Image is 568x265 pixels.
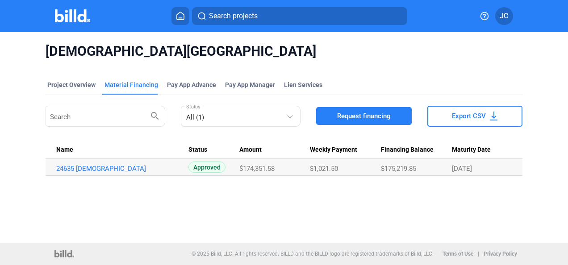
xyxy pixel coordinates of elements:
span: Approved [188,161,226,173]
span: Search projects [209,11,258,21]
span: Weekly Payment [310,146,357,154]
p: | [478,251,479,257]
span: Amount [239,146,262,154]
p: © 2025 Billd, LLC. All rights reserved. BILLD and the BILLD logo are registered trademarks of Bil... [192,251,434,257]
span: [DATE] [452,165,472,173]
a: 24635 [DEMOGRAPHIC_DATA] [56,165,182,173]
div: Financing Balance [381,146,452,154]
button: Export CSV [427,106,523,127]
span: Name [56,146,73,154]
span: [DEMOGRAPHIC_DATA][GEOGRAPHIC_DATA] [46,43,523,60]
div: Material Financing [104,80,158,89]
span: $1,021.50 [310,165,338,173]
div: Lien Services [284,80,322,89]
div: Pay App Advance [167,80,216,89]
div: Project Overview [47,80,96,89]
img: logo [54,250,74,257]
mat-icon: search [150,110,160,121]
button: JC [495,7,513,25]
button: Search projects [192,7,407,25]
span: Request financing [337,112,391,120]
img: Billd Company Logo [55,9,90,22]
div: Name [56,146,189,154]
button: Request financing [316,107,412,125]
span: Pay App Manager [225,80,275,89]
div: Status [188,146,239,154]
div: Maturity Date [452,146,512,154]
div: Amount [239,146,310,154]
span: Export CSV [452,112,486,120]
mat-select-trigger: All (1) [186,113,204,121]
b: Terms of Use [443,251,473,257]
div: Weekly Payment [310,146,381,154]
span: Maturity Date [452,146,491,154]
span: Status [188,146,207,154]
span: $175,219.85 [381,165,416,173]
span: $174,351.58 [239,165,275,173]
span: Financing Balance [381,146,434,154]
b: Privacy Policy [484,251,517,257]
span: JC [500,11,508,21]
